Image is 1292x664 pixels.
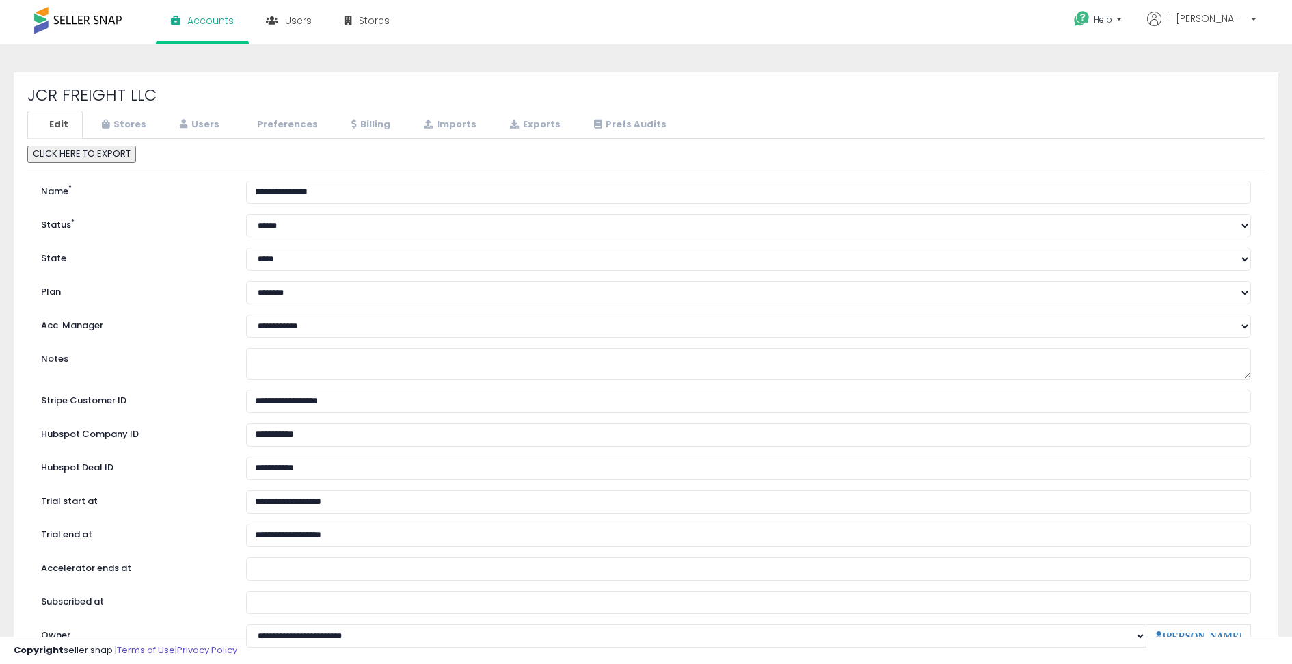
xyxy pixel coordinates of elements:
a: [PERSON_NAME] [1155,631,1242,641]
label: Accelerator ends at [31,557,236,575]
label: State [31,248,236,265]
label: Subscribed at [31,591,236,609]
a: Exports [492,111,575,139]
label: Notes [31,348,236,366]
label: Hubspot Deal ID [31,457,236,475]
label: Name [31,181,236,198]
span: Accounts [187,14,234,27]
label: Owner [41,629,70,642]
a: Users [162,111,234,139]
a: Preferences [235,111,332,139]
label: Trial end at [31,524,236,542]
h2: JCR FREIGHT LLC [27,86,1265,104]
a: Prefs Audits [576,111,681,139]
a: Terms of Use [117,643,175,656]
a: Edit [27,111,83,139]
label: Trial start at [31,490,236,508]
span: Help [1094,14,1112,25]
a: Billing [334,111,405,139]
span: Users [285,14,312,27]
i: Get Help [1073,10,1090,27]
button: CLICK HERE TO EXPORT [27,146,136,163]
a: Imports [406,111,491,139]
label: Stripe Customer ID [31,390,236,408]
span: Hi [PERSON_NAME] [1165,12,1247,25]
a: Hi [PERSON_NAME] [1147,12,1256,42]
strong: Copyright [14,643,64,656]
div: seller snap | | [14,644,237,657]
label: Acc. Manager [31,315,236,332]
label: Status [31,214,236,232]
a: Privacy Policy [177,643,237,656]
a: Stores [84,111,161,139]
span: Stores [359,14,390,27]
label: Plan [31,281,236,299]
label: Hubspot Company ID [31,423,236,441]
